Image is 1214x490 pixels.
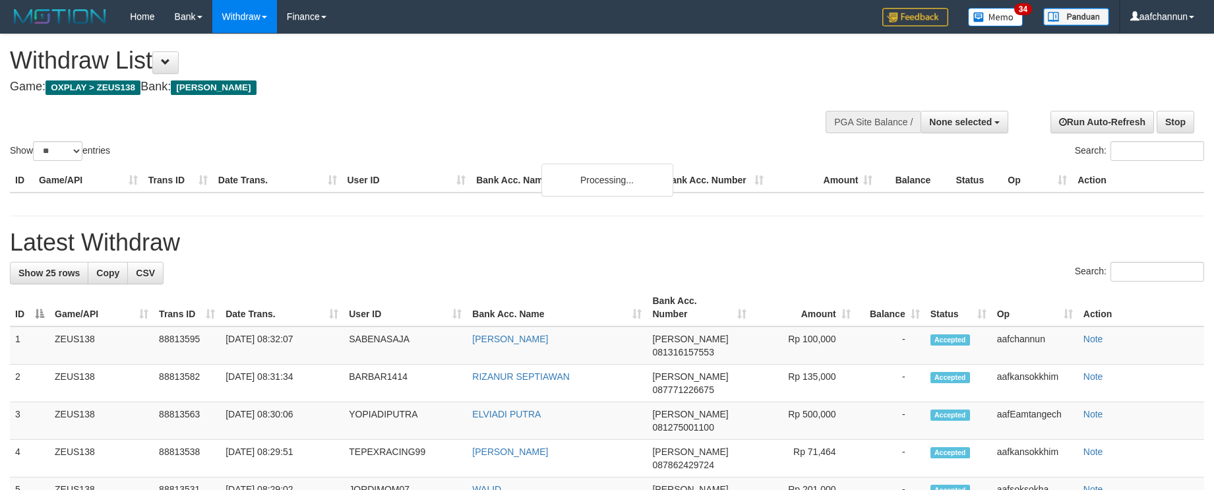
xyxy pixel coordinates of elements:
[1078,289,1204,326] th: Action
[46,80,140,95] span: OXPLAY > ZEUS138
[49,402,154,440] td: ZEUS138
[10,141,110,161] label: Show entries
[968,8,1023,26] img: Button%20Memo.svg
[930,334,970,346] span: Accepted
[18,268,80,278] span: Show 25 rows
[154,440,220,477] td: 88813538
[992,440,1078,477] td: aafkansokkhim
[220,289,344,326] th: Date Trans.: activate to sort column ascending
[1072,168,1204,193] th: Action
[1075,262,1204,282] label: Search:
[856,402,925,440] td: -
[10,168,34,193] th: ID
[34,168,143,193] th: Game/API
[127,262,164,284] a: CSV
[652,371,728,382] span: [PERSON_NAME]
[10,402,49,440] td: 3
[1014,3,1032,15] span: 34
[49,289,154,326] th: Game/API: activate to sort column ascending
[171,80,256,95] span: [PERSON_NAME]
[752,289,856,326] th: Amount: activate to sort column ascending
[136,268,155,278] span: CSV
[659,168,769,193] th: Bank Acc. Number
[826,111,921,133] div: PGA Site Balance /
[344,365,467,402] td: BARBAR1414
[1110,141,1204,161] input: Search:
[220,440,344,477] td: [DATE] 08:29:51
[921,111,1008,133] button: None selected
[882,8,948,26] img: Feedback.jpg
[10,365,49,402] td: 2
[10,326,49,365] td: 1
[1083,409,1103,419] a: Note
[1157,111,1194,133] a: Stop
[344,326,467,365] td: SABENASAJA
[925,289,992,326] th: Status: activate to sort column ascending
[49,326,154,365] td: ZEUS138
[344,289,467,326] th: User ID: activate to sort column ascending
[154,326,220,365] td: 88813595
[1043,8,1109,26] img: panduan.png
[220,402,344,440] td: [DATE] 08:30:06
[1050,111,1154,133] a: Run Auto-Refresh
[752,440,856,477] td: Rp 71,464
[652,409,728,419] span: [PERSON_NAME]
[213,168,342,193] th: Date Trans.
[1083,371,1103,382] a: Note
[992,365,1078,402] td: aafkansokkhim
[154,365,220,402] td: 88813582
[647,289,751,326] th: Bank Acc. Number: activate to sort column ascending
[652,446,728,457] span: [PERSON_NAME]
[467,289,647,326] th: Bank Acc. Name: activate to sort column ascending
[1002,168,1072,193] th: Op
[10,289,49,326] th: ID: activate to sort column descending
[1083,334,1103,344] a: Note
[950,168,1002,193] th: Status
[10,47,796,74] h1: Withdraw List
[652,347,713,357] span: Copy 081316157553 to clipboard
[878,168,950,193] th: Balance
[88,262,128,284] a: Copy
[856,365,925,402] td: -
[992,289,1078,326] th: Op: activate to sort column ascending
[856,440,925,477] td: -
[10,262,88,284] a: Show 25 rows
[96,268,119,278] span: Copy
[1075,141,1204,161] label: Search:
[1110,262,1204,282] input: Search:
[472,409,541,419] a: ELVIADI PUTRA
[856,326,925,365] td: -
[10,440,49,477] td: 4
[220,326,344,365] td: [DATE] 08:32:07
[49,365,154,402] td: ZEUS138
[10,230,1204,256] h1: Latest Withdraw
[992,402,1078,440] td: aafEamtangech
[342,168,471,193] th: User ID
[752,326,856,365] td: Rp 100,000
[220,365,344,402] td: [DATE] 08:31:34
[652,460,713,470] span: Copy 087862429724 to clipboard
[344,440,467,477] td: TEPEXRACING99
[472,371,570,382] a: RIZANUR SEPTIAWAN
[769,168,878,193] th: Amount
[154,402,220,440] td: 88813563
[929,117,992,127] span: None selected
[344,402,467,440] td: YOPIADIPUTRA
[652,334,728,344] span: [PERSON_NAME]
[856,289,925,326] th: Balance: activate to sort column ascending
[33,141,82,161] select: Showentries
[472,446,548,457] a: [PERSON_NAME]
[752,365,856,402] td: Rp 135,000
[154,289,220,326] th: Trans ID: activate to sort column ascending
[992,326,1078,365] td: aafchannun
[1083,446,1103,457] a: Note
[471,168,659,193] th: Bank Acc. Name
[10,80,796,94] h4: Game: Bank:
[541,164,673,197] div: Processing...
[652,384,713,395] span: Copy 087771226675 to clipboard
[752,402,856,440] td: Rp 500,000
[652,422,713,433] span: Copy 081275001100 to clipboard
[930,372,970,383] span: Accepted
[930,410,970,421] span: Accepted
[472,334,548,344] a: [PERSON_NAME]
